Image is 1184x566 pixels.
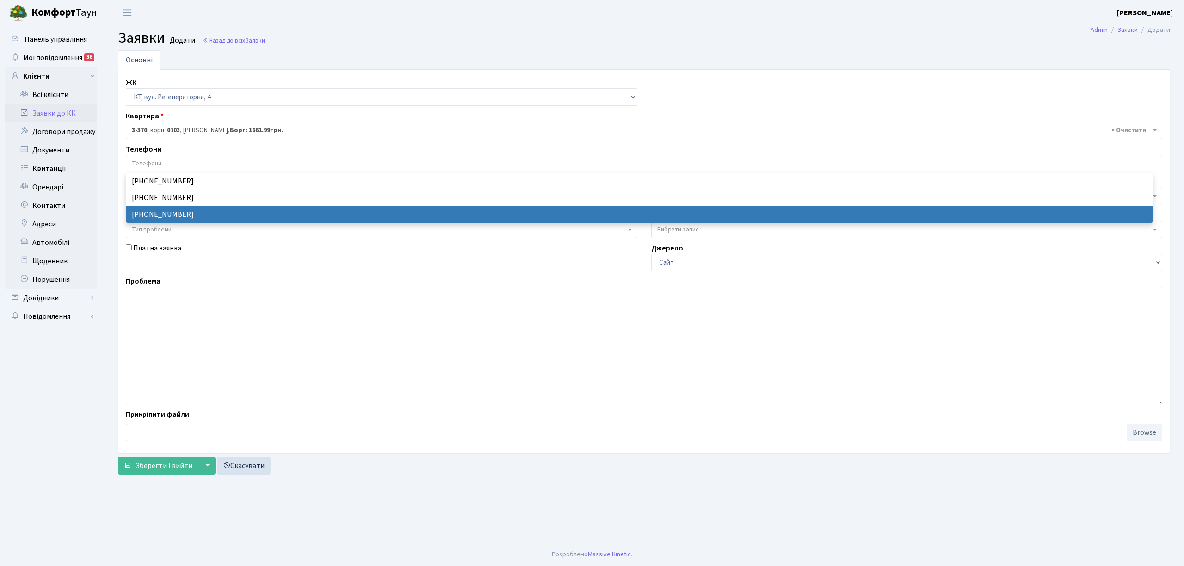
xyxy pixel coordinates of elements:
a: Скасувати [217,457,271,475]
a: Квитанції [5,159,97,178]
a: Основні [118,50,160,70]
a: Заявки [1117,25,1138,35]
a: Заявки до КК [5,104,97,122]
a: Орендарі [5,178,97,196]
a: Massive Kinetic [588,549,631,559]
span: Таун [31,5,97,21]
a: Щоденник [5,252,97,270]
a: Адреси [5,215,97,233]
button: Зберегти і вийти [118,457,198,475]
a: Порушення [5,270,97,289]
b: 3-370 [132,126,147,135]
b: Комфорт [31,5,76,20]
span: Заявки [118,27,165,49]
a: Автомобілі [5,233,97,252]
a: [PERSON_NAME] [1117,7,1173,18]
a: Admin [1091,25,1108,35]
span: Тип проблеми [132,225,172,234]
label: Прикріпити файли [126,409,189,420]
span: Видалити всі елементи [1111,126,1146,135]
li: Додати [1138,25,1170,35]
label: Телефони [126,144,161,155]
span: <b>3-370</b>, корп.: <b>0703</b>, Гусєв Олександр Олексійович, <b>Борг: 1661.99грн.</b> [132,126,1151,135]
a: Договори продажу [5,122,97,141]
label: Квартира [126,110,164,122]
span: Мої повідомлення [23,53,82,63]
a: Панель управління [5,30,97,49]
a: Всі клієнти [5,85,97,104]
li: [PHONE_NUMBER] [126,173,1152,189]
div: 36 [84,53,94,61]
span: <b>3-370</b>, корп.: <b>0703</b>, Гусєв Олександр Олексійович, <b>Борг: 1661.99грн.</b> [126,122,1162,139]
span: Заявки [245,36,265,45]
img: logo.png [9,4,28,22]
a: Повідомлення [5,307,97,326]
div: Розроблено . [552,549,632,560]
span: Панель управління [25,34,87,44]
b: Борг: 1661.99грн. [230,126,283,135]
li: [PHONE_NUMBER] [126,189,1152,206]
li: [PHONE_NUMBER] [126,206,1152,223]
a: Назад до всіхЗаявки [203,36,265,45]
a: Клієнти [5,67,97,85]
a: Довідники [5,289,97,307]
b: [PERSON_NAME] [1117,8,1173,18]
span: Зберегти і вийти [136,461,192,471]
span: Вибрати запис [657,225,699,234]
button: Переключити навігацію [116,5,139,20]
label: Платна заявка [133,243,181,254]
a: Контакти [5,196,97,215]
small: Додати . [168,36,198,45]
b: 0703 [167,126,180,135]
a: Мої повідомлення36 [5,49,97,67]
label: Джерело [651,243,683,254]
label: ЖК [126,77,136,88]
nav: breadcrumb [1077,20,1184,40]
a: Документи [5,141,97,159]
label: Проблема [126,276,160,287]
input: Телефони [126,155,1162,172]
